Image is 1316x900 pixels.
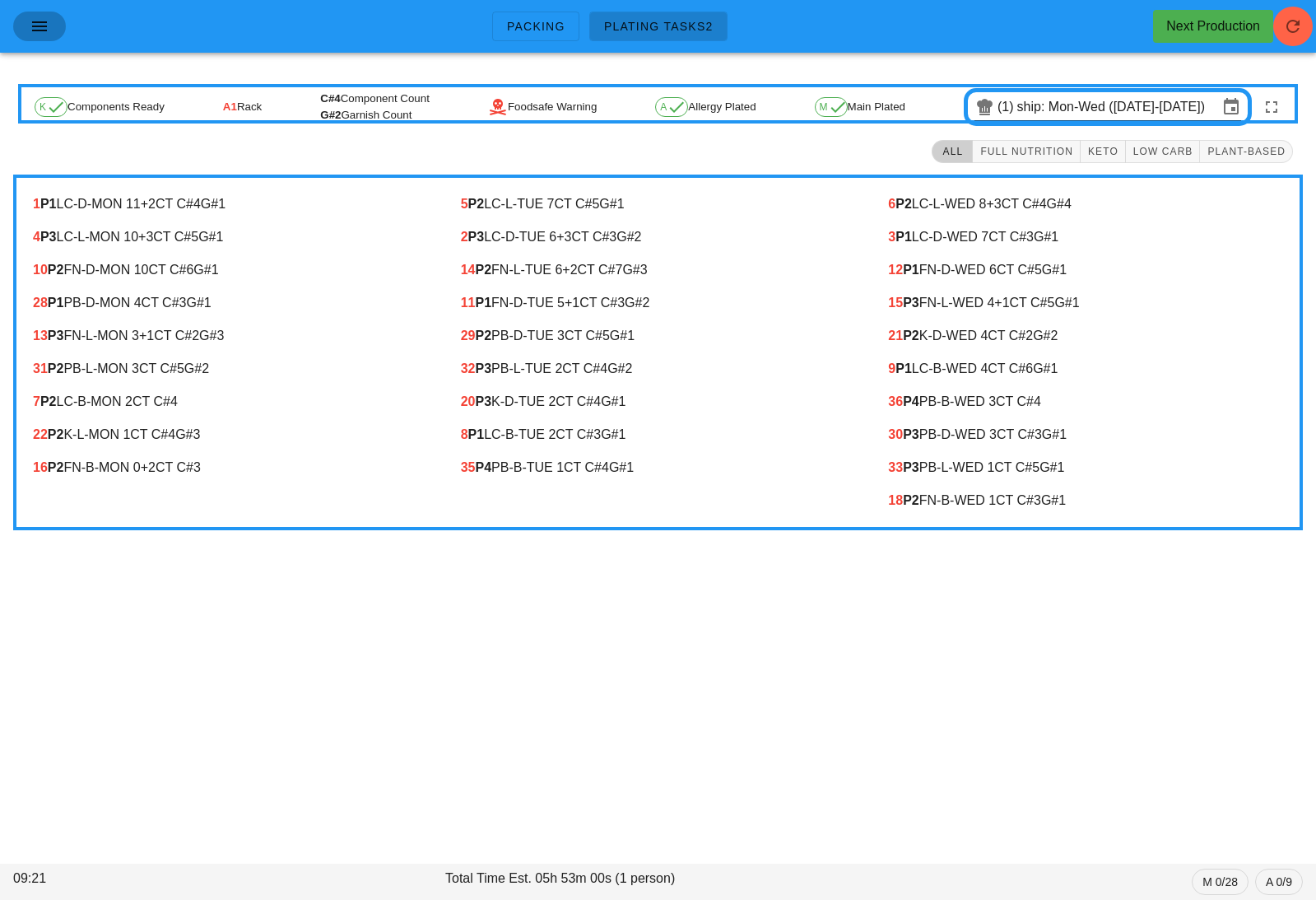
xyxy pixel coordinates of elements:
span: 29 [461,329,476,343]
span: 18 [888,493,903,507]
div: PB-B-TUE 1 CT C#4 [461,460,856,475]
div: Component Count Garnish Count [320,91,430,124]
div: (1) [997,99,1017,115]
b: P2 [475,263,491,277]
div: 09:21 [10,865,442,898]
span: A 0/9 [1266,870,1292,894]
div: Total Time Est. 05h 53m 00s (1 person) [442,865,874,898]
b: P2 [475,329,491,343]
span: Full Nutrition [979,146,1073,157]
span: 2 [461,230,468,244]
span: 30 [888,427,903,441]
button: Keto [1081,140,1126,163]
div: LC-D-TUE 6 CT C#3 [461,230,856,245]
span: +3 [987,197,1002,211]
div: FN-D-TUE 5 CT C#3 [461,296,856,310]
span: 3 [888,230,895,244]
button: Plant-Based [1200,140,1293,163]
span: +3 [556,230,571,244]
div: LC-B-TUE 2 CT C#3 [461,427,856,442]
span: M 0/28 [1202,870,1238,894]
a: Plating Tasks2 [589,12,728,41]
b: P1 [903,263,919,277]
b: P1 [895,361,912,375]
b: P3 [903,427,919,441]
div: LC-L-TUE 7 CT C#5 [461,197,856,212]
b: P2 [903,329,919,343]
span: 9 [888,361,895,375]
b: P1 [475,296,491,310]
span: G#2 [625,296,649,310]
span: 11 [461,296,476,310]
div: K-D-TUE 2 CT C#4 [461,394,856,409]
span: 14 [461,263,476,277]
span: G#1 [610,329,635,343]
span: 12 [888,263,903,277]
span: Packing [506,20,565,33]
button: All [932,140,973,163]
span: 32 [461,361,476,375]
button: Full Nutrition [973,140,1081,163]
div: PB-D-TUE 3 CT C#5 [461,329,856,343]
span: Plating Tasks2 [603,20,714,33]
b: P4 [475,460,491,474]
a: Packing [492,12,579,41]
div: FN-L-WED 4 CT C#5 [888,296,1283,310]
span: G#4 [1047,197,1072,211]
span: 20 [461,394,476,408]
span: G#1 [1042,263,1067,277]
div: PB-L-WED 1 CT C#5 [888,460,1283,475]
span: G#2 [607,361,632,375]
span: G#2 [1033,329,1058,343]
span: +2 [562,263,577,277]
span: 5 [461,197,468,211]
div: Next Production [1166,16,1260,36]
span: Plant-Based [1207,146,1286,157]
span: G#1 [599,197,624,211]
b: P3 [475,394,491,408]
div: K-D-WED 4 CT C#2 [888,329,1283,343]
div: PB-L-TUE 2 CT C#4 [461,361,856,376]
div: LC-B-WED 4 CT C#6 [888,361,1283,376]
button: Low Carb [1126,140,1201,163]
span: G#1 [1054,296,1079,310]
span: 35 [461,460,476,474]
span: G#1 [601,427,625,441]
span: Keto [1087,146,1118,157]
b: P3 [468,230,485,244]
span: 6 [888,197,895,211]
div: FN-B-WED 1 CT C#3 [888,493,1283,508]
span: G#1 [1039,460,1064,474]
span: G#2 [616,230,641,244]
span: G#1 [1041,493,1066,507]
span: G#3 [622,263,647,277]
div: FN-L-TUE 6 CT C#7 [461,263,856,277]
b: P1 [895,230,912,244]
span: 33 [888,460,903,474]
span: 15 [888,296,903,310]
span: Low Carb [1132,146,1193,157]
span: G#1 [1033,361,1058,375]
div: LC-D-WED 7 CT C#3 [888,230,1283,245]
span: All [939,146,965,157]
span: +1 [565,296,579,310]
span: G#1 [1034,230,1058,244]
b: P2 [895,197,912,211]
span: +1 [994,296,1009,310]
b: P3 [903,460,919,474]
b: P4 [903,394,919,408]
div: PB-B-WED 3 CT C#4 [888,394,1283,409]
span: 36 [888,394,903,408]
div: LC-L-WED 8 CT C#4 [888,197,1283,212]
b: P1 [468,427,485,441]
span: 21 [888,329,903,343]
span: G#1 [1042,427,1067,441]
span: G#1 [601,394,625,408]
div: Components Ready Rack Foodsafe Warning Allergy Plated Main Plated [21,87,1295,127]
b: P3 [903,296,919,310]
div: FN-D-WED 6 CT C#5 [888,263,1283,277]
span: G#1 [609,460,634,474]
b: P2 [468,197,485,211]
b: P3 [475,361,491,375]
span: M [820,102,843,112]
